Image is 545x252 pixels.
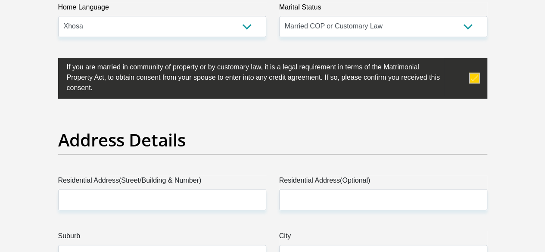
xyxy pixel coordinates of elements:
input: Address line 2 (Optional) [279,189,487,210]
label: City [279,231,487,245]
label: Marital Status [279,2,487,16]
label: Residential Address(Optional) [279,175,487,189]
h2: Address Details [58,130,487,150]
label: Suburb [58,231,266,245]
label: Home Language [58,2,266,16]
label: If you are married in community of property or by customary law, it is a legal requirement in ter... [58,58,444,95]
input: Valid residential address [58,189,266,210]
label: Residential Address(Street/Building & Number) [58,175,266,189]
